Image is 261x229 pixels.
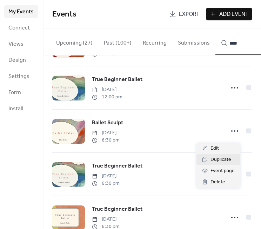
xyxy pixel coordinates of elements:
[92,205,142,214] a: True Beginner Ballet
[4,70,38,83] a: Settings
[92,119,123,127] span: Ballet Sculpt
[210,167,235,175] span: Event page
[4,54,38,66] a: Design
[92,216,120,223] span: [DATE]
[92,137,120,144] span: 6:30 pm
[8,105,23,113] span: Install
[92,162,142,171] a: True Beginner Ballet
[4,86,38,99] a: Form
[92,118,123,127] a: Ballet Sculpt
[92,75,142,84] a: True Beginner Ballet
[92,129,120,137] span: [DATE]
[206,8,252,20] button: Add Event
[219,10,249,19] span: Add Event
[92,180,120,187] span: 6:30 pm
[52,7,76,22] span: Events
[210,144,219,153] span: Edit
[4,5,38,18] a: My Events
[8,72,29,81] span: Settings
[98,28,137,54] button: Past (100+)
[8,8,34,16] span: My Events
[92,76,142,84] span: True Beginner Ballet
[51,28,98,54] button: Upcoming (27)
[166,8,203,20] a: Export
[4,38,38,50] a: Views
[8,89,21,97] span: Form
[92,93,122,101] span: 12:00 pm
[92,162,142,170] span: True Beginner Ballet
[92,86,122,93] span: [DATE]
[210,178,225,187] span: Delete
[4,102,38,115] a: Install
[4,21,38,34] a: Connect
[137,28,172,54] button: Recurring
[92,172,120,180] span: [DATE]
[8,40,24,48] span: Views
[8,56,26,65] span: Design
[210,156,231,164] span: Duplicate
[179,10,200,19] span: Export
[172,28,215,54] button: Submissions
[8,24,30,32] span: Connect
